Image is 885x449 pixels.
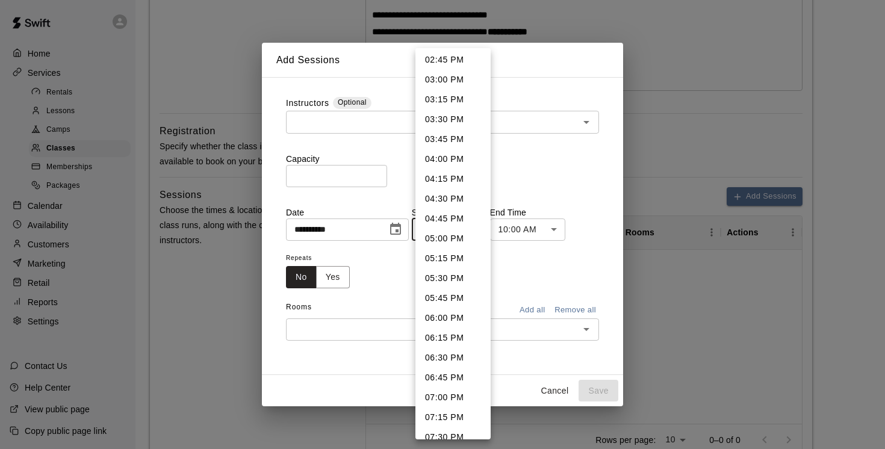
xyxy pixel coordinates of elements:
li: 03:00 PM [415,70,491,90]
li: 06:30 PM [415,348,491,368]
li: 04:00 PM [415,149,491,169]
li: 03:45 PM [415,129,491,149]
li: 04:15 PM [415,169,491,189]
li: 05:45 PM [415,288,491,308]
li: 04:45 PM [415,209,491,229]
li: 06:45 PM [415,368,491,388]
li: 05:30 PM [415,268,491,288]
li: 04:30 PM [415,189,491,209]
li: 05:00 PM [415,229,491,249]
li: 06:00 PM [415,308,491,328]
li: 07:00 PM [415,388,491,407]
li: 03:15 PM [415,90,491,110]
li: 07:15 PM [415,407,491,427]
li: 07:30 PM [415,427,491,447]
li: 02:45 PM [415,50,491,70]
li: 05:15 PM [415,249,491,268]
li: 03:30 PM [415,110,491,129]
li: 06:15 PM [415,328,491,348]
